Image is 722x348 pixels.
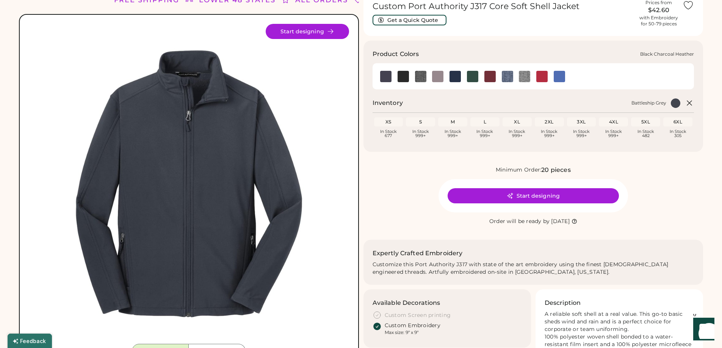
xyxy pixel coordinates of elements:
img: Navy Heather Swatch Image [502,71,513,82]
button: Get a Quick Quote [373,15,446,25]
div: In Stock 677 [376,130,402,138]
h1: Custom Port Authority J317 Core Soft Shell Jacket [373,1,635,12]
div: In Stock 999+ [407,130,434,138]
button: Start designing [266,24,349,39]
div: Dress Blue Navy [449,71,461,82]
h3: Description [545,298,581,307]
div: $42.60 [639,6,678,15]
div: Custom Embroidery [385,322,440,329]
div: Customize this Port Authority J317 with state of the art embroidery using the finest [DEMOGRAPHIC... [373,261,694,276]
h3: Available Decorations [373,298,440,307]
div: In Stock 999+ [472,130,498,138]
h2: Expertly Crafted Embroidery [373,249,463,258]
div: S [407,119,434,125]
img: Rich Red Swatch Image [536,71,548,82]
div: Max size: 9" x 9" [385,329,418,336]
div: Custom Screen printing [385,312,451,319]
div: In Stock 305 [665,130,691,138]
div: [DATE] [551,218,570,225]
img: True Royal Swatch Image [554,71,565,82]
iframe: Front Chat [686,314,719,346]
div: Battleship Grey [631,100,666,106]
div: Black Charcoal Heather [415,71,426,82]
div: M [440,119,466,125]
img: Pearl Grey Heather Swatch Image [519,71,530,82]
img: Black Charcoal Heather Swatch Image [415,71,426,82]
div: Minimum Order: [496,166,542,174]
img: Deep Smoke Swatch Image [432,71,443,82]
div: L [472,119,498,125]
img: Maroon Swatch Image [484,71,496,82]
div: 3XL [569,119,595,125]
div: 4XL [600,119,626,125]
div: 20 pieces [541,165,570,175]
div: Deep Smoke [432,71,443,82]
img: J317 - Battleship Grey Front Image [29,24,349,344]
img: Black Swatch Image [398,71,409,82]
img: Forest Green Swatch Image [467,71,478,82]
h2: Inventory [373,98,403,108]
div: Maroon [484,71,496,82]
div: XS [376,119,402,125]
div: Rich Red [536,71,548,82]
div: XL [504,119,530,125]
img: Dress Blue Navy Swatch Image [449,71,461,82]
div: Black [398,71,409,82]
div: In Stock 999+ [536,130,562,138]
div: True Royal [554,71,565,82]
div: 6XL [665,119,691,125]
div: with Embroidery for 50-79 pieces [639,15,678,27]
div: In Stock 999+ [440,130,466,138]
div: In Stock 999+ [569,130,595,138]
h3: Product Colors [373,50,419,59]
button: Start designing [448,188,619,203]
div: Order will be ready by [489,218,550,225]
div: J317 Style Image [29,24,349,344]
div: 2XL [536,119,562,125]
div: Battleship Grey [380,71,392,82]
div: In Stock 482 [633,130,659,138]
div: In Stock 999+ [504,130,530,138]
div: Navy Heather [502,71,513,82]
div: Black Charcoal Heather [640,51,694,57]
div: 5XL [633,119,659,125]
div: Pearl Grey Heather [519,71,530,82]
div: In Stock 999+ [600,130,626,138]
img: Battleship Grey Swatch Image [380,71,392,82]
div: Forest Green [467,71,478,82]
